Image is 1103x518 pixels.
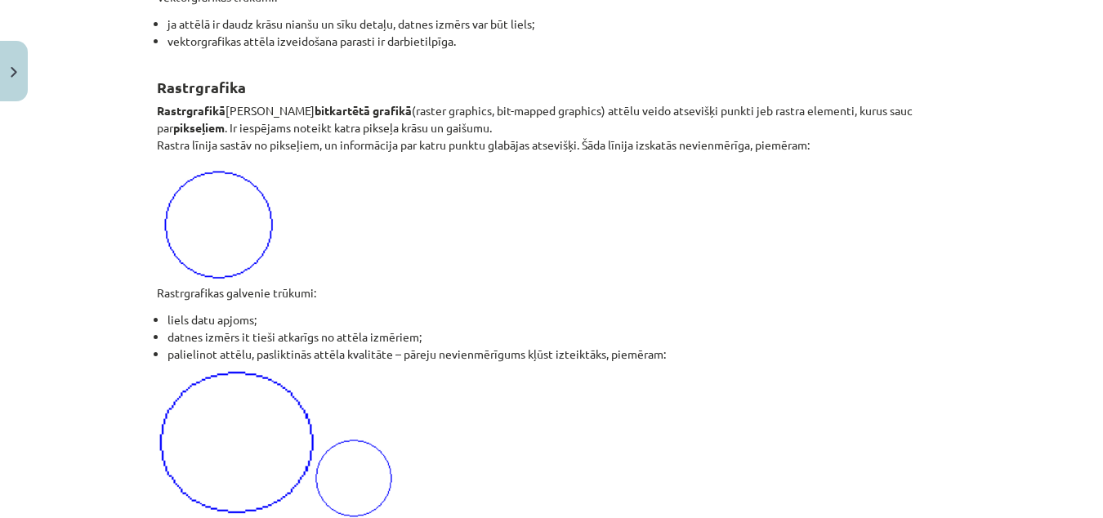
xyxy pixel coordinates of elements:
[167,311,946,328] li: liels datu apjoms;
[167,16,946,33] li: ja attēlā ir daudz krāsu nianšu un sīku detaļu, datnes izmērs var būt liels;
[157,103,226,118] strong: Rastrgrafikā
[11,67,17,78] img: icon-close-lesson-0947bae3869378f0d4975bcd49f059093ad1ed9edebbc8119c70593378902aed.svg
[167,328,946,346] li: datnes izmērs it tieši atkarīgs no attēla izmēriem;
[157,102,946,154] p: [PERSON_NAME] (raster graphics, bit-mapped graphics) attēlu veido atsevišķi punkti jeb rastra ele...
[157,78,246,96] strong: Rastrgrafika
[167,346,946,363] li: palielinot attēlu, pasliktinās attēla kvalitāte – pāreju nevienmērīgums kļūst izteiktāks, piemēram:
[157,163,946,301] p: Rastrgrafikas galvenie trūkumi:
[315,103,412,118] strong: bitkartētā grafikā
[167,33,946,50] li: vektorgrafikas attēla izveidošana parasti ir darbietilpīga.
[173,120,225,135] strong: pikseļiem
